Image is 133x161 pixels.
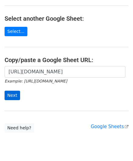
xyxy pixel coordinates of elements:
iframe: Chat Widget [103,132,133,161]
input: Paste your Google Sheet URL here [5,66,125,78]
small: Example: [URL][DOMAIN_NAME] [5,79,67,83]
h4: Select another Google Sheet: [5,15,128,22]
h4: Copy/paste a Google Sheet URL: [5,56,128,64]
a: Google Sheets [91,124,128,129]
input: Next [5,91,20,100]
a: Need help? [5,123,34,133]
a: Select... [5,27,27,36]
